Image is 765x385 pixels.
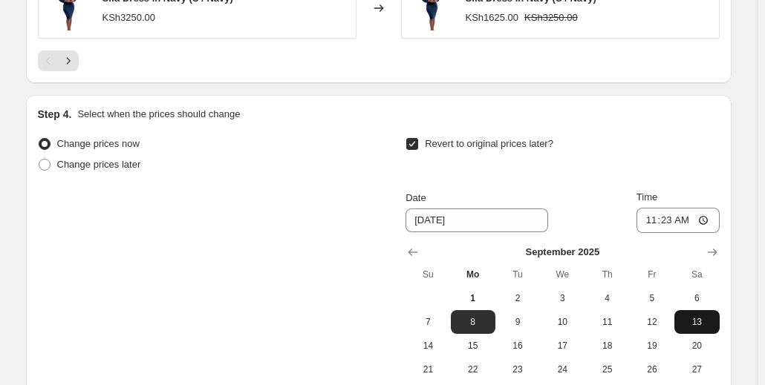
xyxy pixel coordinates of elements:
[457,340,489,352] span: 15
[425,138,553,149] span: Revert to original prices later?
[637,191,657,203] span: Time
[495,286,540,310] button: Tuesday September 2 2025
[457,316,489,328] span: 8
[585,358,629,381] button: Thursday September 25 2025
[680,340,713,352] span: 20
[495,310,540,334] button: Tuesday September 9 2025
[406,263,450,286] th: Sunday
[630,334,674,358] button: Friday September 19 2025
[702,242,723,263] button: Show next month, October 2025
[636,292,668,304] span: 5
[524,10,578,25] strike: KSh3250.00
[636,316,668,328] span: 12
[674,286,719,310] button: Saturday September 6 2025
[495,334,540,358] button: Tuesday September 16 2025
[501,269,534,280] span: Tu
[585,334,629,358] button: Thursday September 18 2025
[590,292,623,304] span: 4
[590,340,623,352] span: 18
[680,269,713,280] span: Sa
[406,358,450,381] button: Sunday September 21 2025
[540,310,585,334] button: Wednesday September 10 2025
[540,286,585,310] button: Wednesday September 3 2025
[411,363,444,375] span: 21
[680,316,713,328] span: 13
[58,50,79,71] button: Next
[451,263,495,286] th: Monday
[466,10,519,25] div: KSh1625.00
[403,242,423,263] button: Show previous month, August 2025
[630,358,674,381] button: Friday September 26 2025
[674,358,719,381] button: Saturday September 27 2025
[451,286,495,310] button: Today Monday September 1 2025
[406,192,426,203] span: Date
[501,340,534,352] span: 16
[636,363,668,375] span: 26
[540,358,585,381] button: Wednesday September 24 2025
[636,269,668,280] span: Fr
[546,269,579,280] span: We
[585,286,629,310] button: Thursday September 4 2025
[546,292,579,304] span: 3
[585,263,629,286] th: Thursday
[495,263,540,286] th: Tuesday
[636,340,668,352] span: 19
[411,269,444,280] span: Su
[674,263,719,286] th: Saturday
[501,316,534,328] span: 9
[680,363,713,375] span: 27
[411,340,444,352] span: 14
[590,363,623,375] span: 25
[406,310,450,334] button: Sunday September 7 2025
[630,263,674,286] th: Friday
[451,310,495,334] button: Monday September 8 2025
[630,286,674,310] button: Friday September 5 2025
[546,363,579,375] span: 24
[501,292,534,304] span: 2
[38,50,79,71] nav: Pagination
[451,358,495,381] button: Monday September 22 2025
[585,310,629,334] button: Thursday September 11 2025
[546,340,579,352] span: 17
[406,334,450,358] button: Sunday September 14 2025
[546,316,579,328] span: 10
[590,269,623,280] span: Th
[457,363,489,375] span: 22
[406,208,548,232] input: 9/1/2025
[57,138,140,149] span: Change prices now
[540,334,585,358] button: Wednesday September 17 2025
[38,107,72,122] h2: Step 4.
[501,363,534,375] span: 23
[457,292,489,304] span: 1
[674,310,719,334] button: Saturday September 13 2025
[77,107,240,122] p: Select when the prices should change
[457,269,489,280] span: Mo
[630,310,674,334] button: Friday September 12 2025
[102,10,156,25] div: KSh3250.00
[680,292,713,304] span: 6
[57,159,141,170] span: Change prices later
[590,316,623,328] span: 11
[495,358,540,381] button: Tuesday September 23 2025
[451,334,495,358] button: Monday September 15 2025
[540,263,585,286] th: Wednesday
[411,316,444,328] span: 7
[637,208,720,233] input: 12:00
[674,334,719,358] button: Saturday September 20 2025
